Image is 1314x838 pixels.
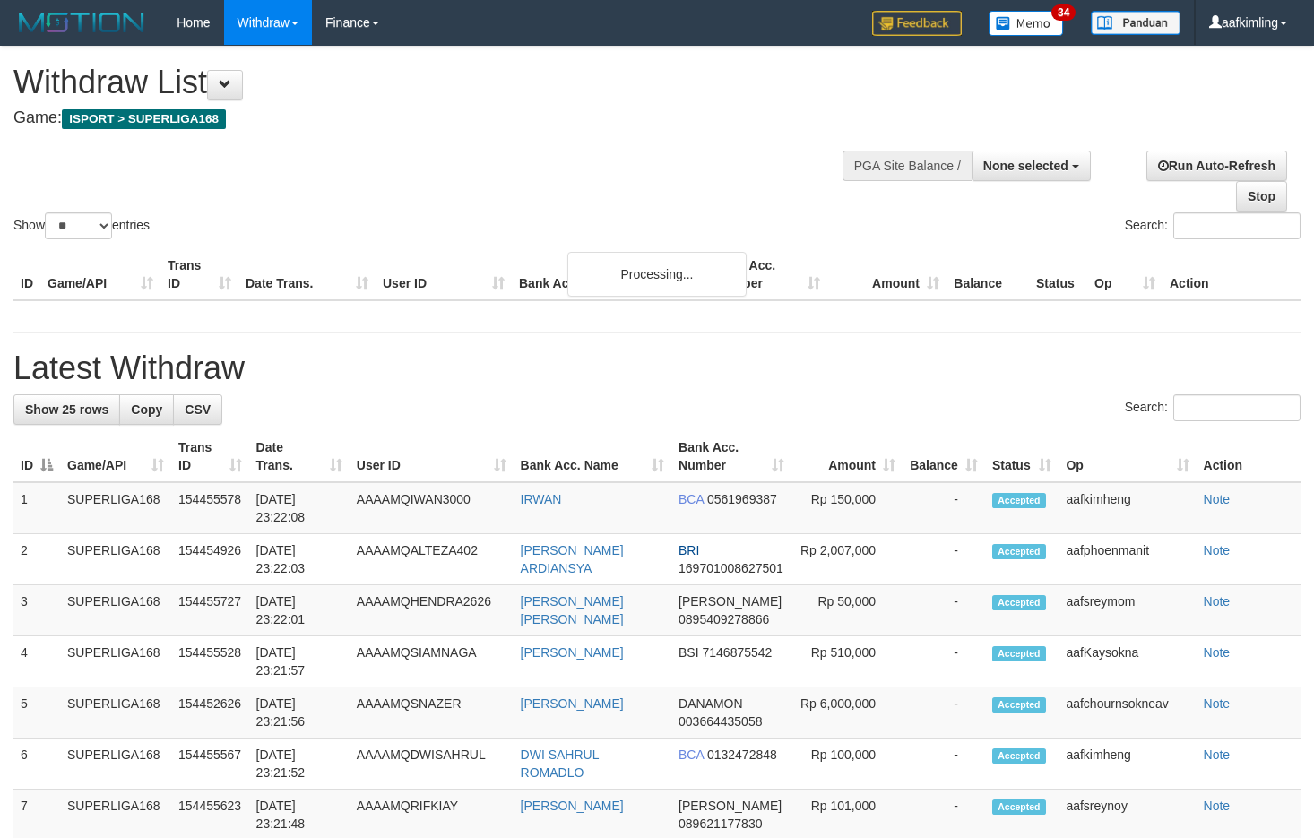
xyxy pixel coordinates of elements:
[903,585,985,636] td: -
[1059,534,1196,585] td: aafphoenmanit
[903,534,985,585] td: -
[249,482,350,534] td: [DATE] 23:22:08
[791,636,903,687] td: Rp 510,000
[827,249,947,300] th: Amount
[60,739,171,790] td: SUPERLIGA168
[185,402,211,417] span: CSV
[60,534,171,585] td: SUPERLIGA168
[679,561,783,575] span: Copy 169701008627501 to clipboard
[843,151,972,181] div: PGA Site Balance /
[521,799,624,813] a: [PERSON_NAME]
[791,534,903,585] td: Rp 2,007,000
[791,585,903,636] td: Rp 50,000
[679,816,762,831] span: Copy 089621177830 to clipboard
[992,544,1046,559] span: Accepted
[350,534,514,585] td: AAAAMQALTEZA402
[1125,394,1301,421] label: Search:
[521,594,624,626] a: [PERSON_NAME] [PERSON_NAME]
[1059,636,1196,687] td: aafKaysokna
[521,747,599,780] a: DWI SAHRUL ROMADLO
[350,431,514,482] th: User ID: activate to sort column ascending
[992,646,1046,661] span: Accepted
[707,492,777,506] span: Copy 0561969387 to clipboard
[707,747,777,762] span: Copy 0132472848 to clipboard
[992,595,1046,610] span: Accepted
[983,159,1068,173] span: None selected
[13,350,1301,386] h1: Latest Withdraw
[903,739,985,790] td: -
[171,431,249,482] th: Trans ID: activate to sort column ascending
[985,431,1059,482] th: Status: activate to sort column ascending
[60,482,171,534] td: SUPERLIGA168
[1204,492,1231,506] a: Note
[1163,249,1301,300] th: Action
[13,249,40,300] th: ID
[679,714,762,729] span: Copy 003664435058 to clipboard
[679,799,782,813] span: [PERSON_NAME]
[171,687,249,739] td: 154452626
[249,739,350,790] td: [DATE] 23:21:52
[13,739,60,790] td: 6
[1197,431,1301,482] th: Action
[703,645,773,660] span: Copy 7146875542 to clipboard
[249,585,350,636] td: [DATE] 23:22:01
[350,739,514,790] td: AAAAMQDWISAHRUL
[171,534,249,585] td: 154454926
[119,394,174,425] a: Copy
[791,739,903,790] td: Rp 100,000
[60,431,171,482] th: Game/API: activate to sort column ascending
[992,697,1046,713] span: Accepted
[521,696,624,711] a: [PERSON_NAME]
[992,493,1046,508] span: Accepted
[1059,431,1196,482] th: Op: activate to sort column ascending
[13,534,60,585] td: 2
[13,687,60,739] td: 5
[350,482,514,534] td: AAAAMQIWAN3000
[171,585,249,636] td: 154455727
[567,252,747,297] div: Processing...
[903,431,985,482] th: Balance: activate to sort column ascending
[350,636,514,687] td: AAAAMQSIAMNAGA
[521,645,624,660] a: [PERSON_NAME]
[1204,645,1231,660] a: Note
[1087,249,1163,300] th: Op
[671,431,791,482] th: Bank Acc. Number: activate to sort column ascending
[1204,696,1231,711] a: Note
[13,212,150,239] label: Show entries
[60,636,171,687] td: SUPERLIGA168
[171,482,249,534] td: 154455578
[13,9,150,36] img: MOTION_logo.png
[679,747,704,762] span: BCA
[171,636,249,687] td: 154455528
[1173,212,1301,239] input: Search:
[1204,594,1231,609] a: Note
[40,249,160,300] th: Game/API
[1204,799,1231,813] a: Note
[679,696,743,711] span: DANAMON
[903,482,985,534] td: -
[13,636,60,687] td: 4
[13,394,120,425] a: Show 25 rows
[1204,543,1231,557] a: Note
[1059,739,1196,790] td: aafkimheng
[249,534,350,585] td: [DATE] 23:22:03
[791,482,903,534] td: Rp 150,000
[679,612,769,626] span: Copy 0895409278866 to clipboard
[679,543,699,557] span: BRI
[60,687,171,739] td: SUPERLIGA168
[992,799,1046,815] span: Accepted
[903,687,985,739] td: -
[1125,212,1301,239] label: Search:
[13,431,60,482] th: ID: activate to sort column descending
[947,249,1029,300] th: Balance
[1059,482,1196,534] td: aafkimheng
[249,687,350,739] td: [DATE] 23:21:56
[249,636,350,687] td: [DATE] 23:21:57
[13,65,858,100] h1: Withdraw List
[679,645,699,660] span: BSI
[160,249,238,300] th: Trans ID
[992,748,1046,764] span: Accepted
[13,585,60,636] td: 3
[679,492,704,506] span: BCA
[1051,4,1076,21] span: 34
